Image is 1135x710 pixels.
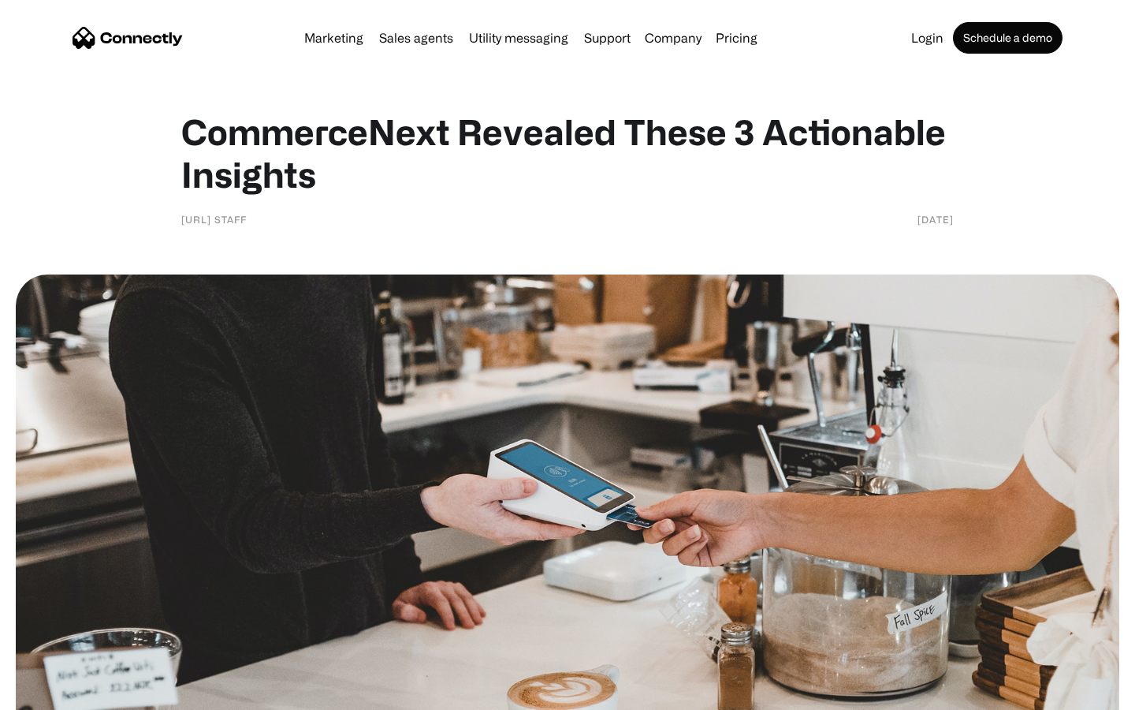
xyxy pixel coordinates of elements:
[373,32,460,44] a: Sales agents
[181,211,247,227] div: [URL] Staff
[181,110,954,196] h1: CommerceNext Revealed These 3 Actionable Insights
[709,32,764,44] a: Pricing
[953,22,1062,54] a: Schedule a demo
[645,27,701,49] div: Company
[298,32,370,44] a: Marketing
[905,32,950,44] a: Login
[463,32,575,44] a: Utility messaging
[32,682,95,704] ul: Language list
[578,32,637,44] a: Support
[917,211,954,227] div: [DATE]
[16,682,95,704] aside: Language selected: English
